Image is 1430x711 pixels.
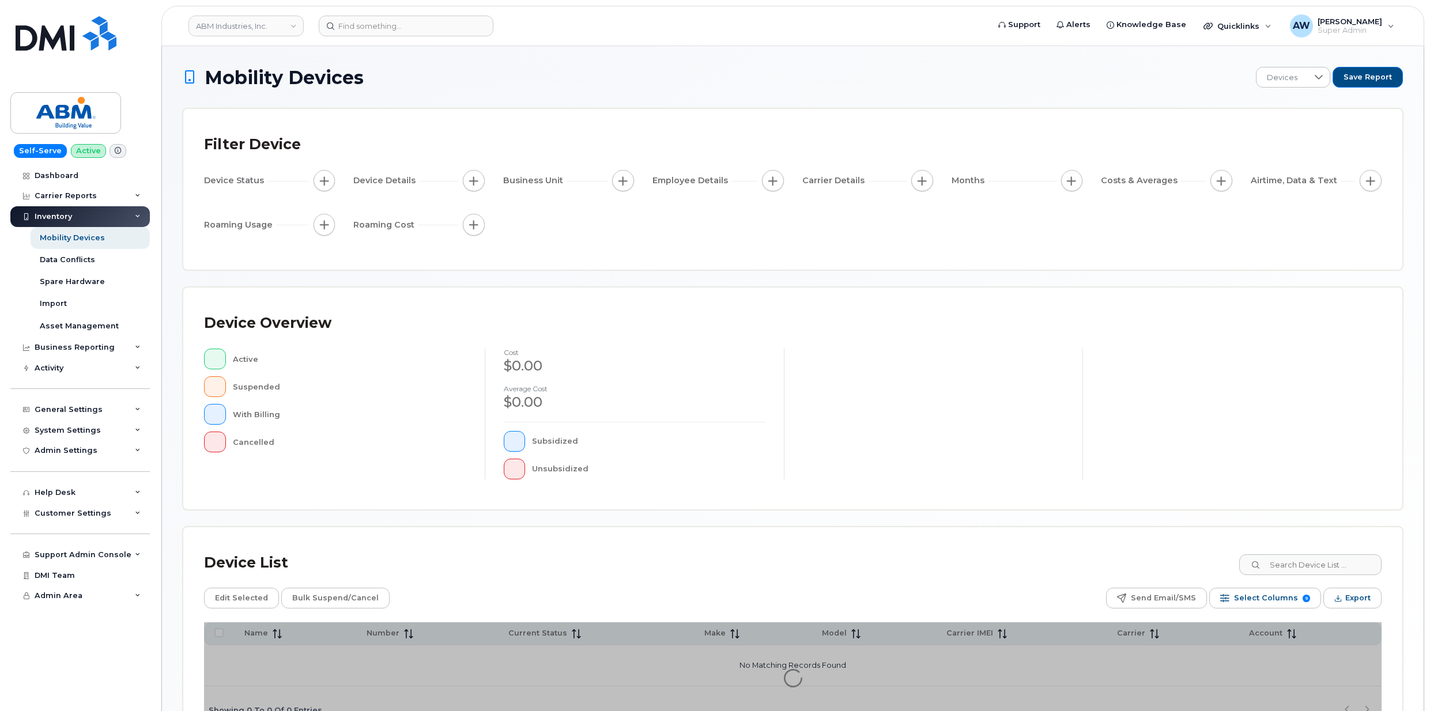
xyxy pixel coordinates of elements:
div: Cancelled [233,432,466,452]
div: Filter Device [204,130,301,160]
div: With Billing [233,404,466,425]
div: Subsidized [532,431,765,452]
span: 9 [1303,595,1310,602]
div: Suspended [233,376,466,397]
button: Export [1323,588,1382,608]
button: Send Email/SMS [1106,588,1207,608]
span: Device Details [353,175,419,187]
button: Save Report [1333,67,1403,88]
span: Employee Details [652,175,731,187]
span: Roaming Cost [353,219,418,231]
h4: Average cost [504,385,765,392]
span: Devices [1257,67,1308,88]
span: Select Columns [1234,589,1298,607]
span: Costs & Averages [1101,175,1181,187]
h4: cost [504,349,765,356]
div: Device List [204,548,288,578]
span: Airtime, Data & Text [1251,175,1341,187]
span: Carrier Details [802,175,868,187]
div: Active [233,349,466,369]
span: Business Unit [503,175,567,187]
span: Months [952,175,988,187]
div: Unsubsidized [532,459,765,479]
span: Save Report [1344,72,1392,82]
span: Device Status [204,175,267,187]
span: Export [1345,589,1371,607]
span: Bulk Suspend/Cancel [292,589,379,607]
span: Roaming Usage [204,219,276,231]
input: Search Device List ... [1239,554,1382,575]
div: Device Overview [204,308,331,338]
span: Mobility Devices [205,67,364,88]
button: Edit Selected [204,588,279,608]
span: Send Email/SMS [1131,589,1196,607]
div: $0.00 [504,392,765,412]
span: Edit Selected [215,589,268,607]
div: $0.00 [504,356,765,376]
button: Select Columns 9 [1209,588,1321,608]
button: Bulk Suspend/Cancel [281,588,390,608]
